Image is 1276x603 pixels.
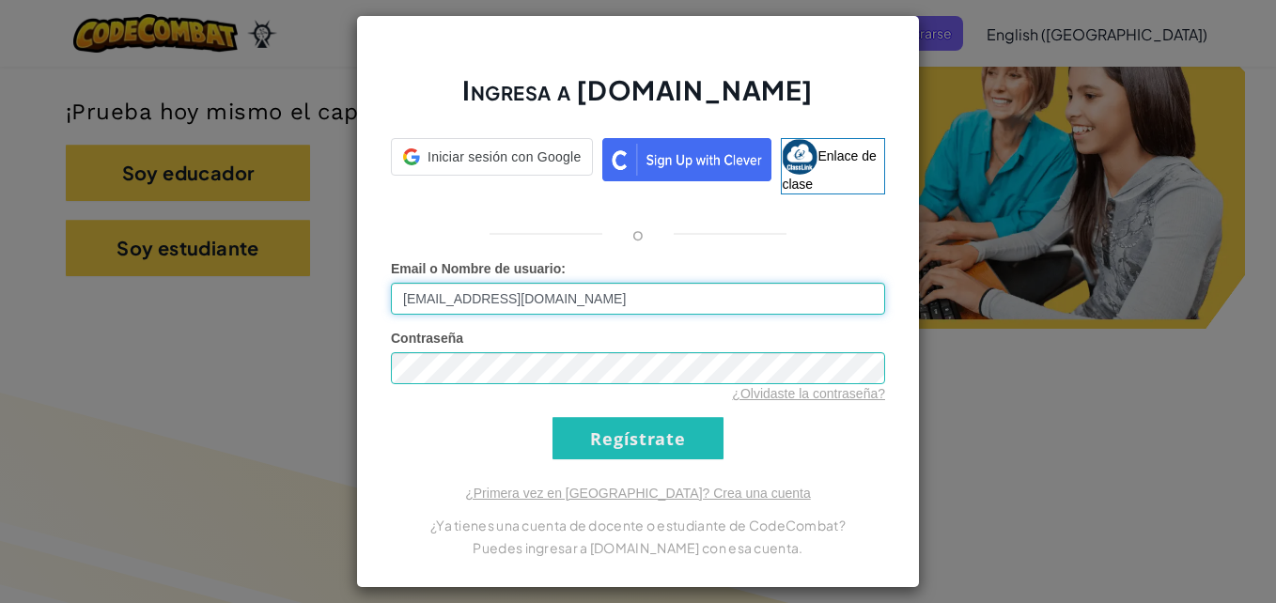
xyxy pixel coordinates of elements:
[465,486,811,501] a: ¿Primera vez en [GEOGRAPHIC_DATA]? Crea una cuenta
[391,261,561,276] span: Email o Nombre de usuario
[428,147,581,166] span: Iniciar sesión con Google
[391,138,593,194] a: Iniciar sesión con Google
[391,72,885,127] h2: Ingresa a [DOMAIN_NAME]
[602,138,771,181] img: clever_sso_button@2x.png
[732,386,885,401] a: ¿Olvidaste la contraseña?
[782,139,817,175] img: classlink-logo-small.png
[782,148,876,192] span: Enlace de clase
[391,259,566,278] label: :
[391,514,885,536] p: ¿Ya tienes una cuenta de docente o estudiante de CodeCombat?
[391,331,463,346] span: Contraseña
[632,223,644,245] p: o
[391,138,593,176] div: Iniciar sesión con Google
[391,536,885,559] p: Puedes ingresar a [DOMAIN_NAME] con esa cuenta.
[552,417,724,459] input: Regístrate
